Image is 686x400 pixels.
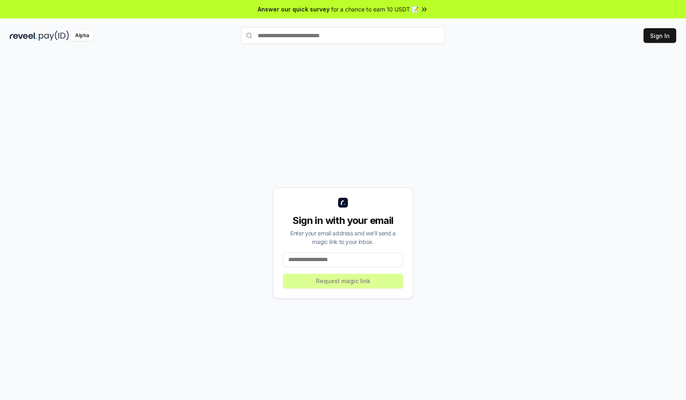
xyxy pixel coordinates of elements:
[283,229,403,246] div: Enter your email address and we’ll send a magic link to your inbox.
[338,198,348,208] img: logo_small
[258,5,330,13] span: Answer our quick survey
[283,214,403,227] div: Sign in with your email
[71,31,94,41] div: Alpha
[10,31,37,41] img: reveel_dark
[331,5,419,13] span: for a chance to earn 10 USDT 📝
[39,31,69,41] img: pay_id
[644,28,676,43] button: Sign In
